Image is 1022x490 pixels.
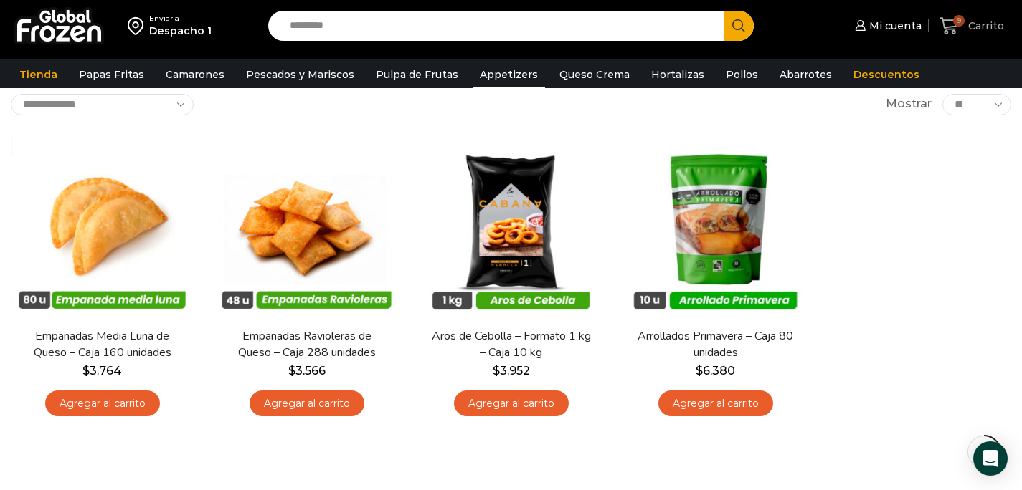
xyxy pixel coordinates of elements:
[224,328,389,361] a: Empanadas Ravioleras de Queso – Caja 288 unidades
[12,61,65,88] a: Tienda
[288,364,295,378] span: $
[633,328,798,361] a: Arrollados Primavera – Caja 80 unidades
[644,61,711,88] a: Hortalizas
[11,94,194,115] select: Pedido de la tienda
[493,364,530,378] bdi: 3.952
[158,61,232,88] a: Camarones
[454,390,569,417] a: Agregar al carrito: “Aros de Cebolla - Formato 1 kg - Caja 10 kg”
[473,61,545,88] a: Appetizers
[82,364,90,378] span: $
[149,14,212,24] div: Enviar a
[72,61,151,88] a: Papas Fritas
[965,19,1004,33] span: Carrito
[429,328,594,361] a: Aros de Cebolla – Formato 1 kg – Caja 10 kg
[696,364,735,378] bdi: 6.380
[973,441,1008,476] div: Open Intercom Messenger
[45,390,160,417] a: Agregar al carrito: “Empanadas Media Luna de Queso - Caja 160 unidades”
[250,390,364,417] a: Agregar al carrito: “Empanadas Ravioleras de Queso - Caja 288 unidades”
[493,364,500,378] span: $
[719,61,765,88] a: Pollos
[20,328,185,361] a: Empanadas Media Luna de Queso – Caja 160 unidades
[369,61,465,88] a: Pulpa de Frutas
[239,61,361,88] a: Pescados y Mariscos
[851,11,922,40] a: Mi cuenta
[724,11,754,41] button: Search button
[552,61,637,88] a: Queso Crema
[846,61,927,88] a: Descuentos
[288,364,326,378] bdi: 3.566
[886,96,932,112] span: Mostrar
[82,364,122,378] bdi: 3.764
[149,24,212,38] div: Despacho 1
[953,15,965,27] span: 9
[772,61,839,88] a: Abarrotes
[658,390,773,417] a: Agregar al carrito: “Arrollados Primavera - Caja 80 unidades”
[936,9,1008,43] a: 9 Carrito
[696,364,703,378] span: $
[866,19,922,33] span: Mi cuenta
[128,14,149,38] img: address-field-icon.svg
